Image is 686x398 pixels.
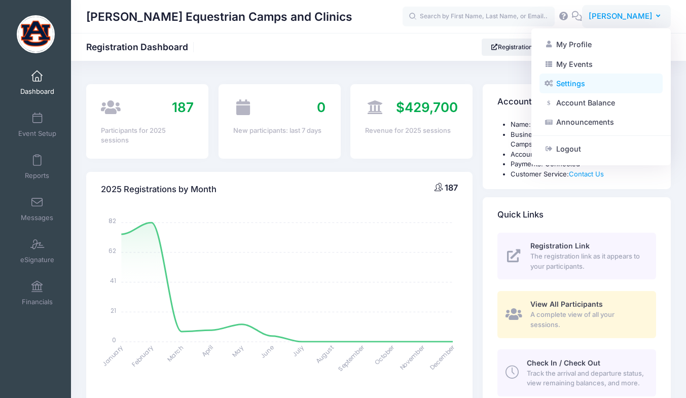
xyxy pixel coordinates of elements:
span: 0 [317,99,326,115]
span: View All Participants [530,300,603,308]
input: Search by First Name, Last Name, or Email... [403,7,555,27]
a: My Events [539,54,663,74]
a: Dashboard [13,65,61,100]
span: Messages [21,213,53,222]
a: Announcements [539,113,663,132]
span: Dashboard [20,87,54,96]
tspan: 41 [111,276,117,284]
tspan: October [373,343,396,367]
a: Reports [13,149,61,185]
tspan: February [130,343,155,368]
span: The registration link as it appears to your participants. [530,251,644,271]
h1: Registration Dashboard [86,42,197,52]
span: Event Setup [18,129,56,138]
a: Registration Link The registration link as it appears to your participants. [497,233,656,279]
span: eSignature [20,256,54,264]
tspan: 82 [109,216,117,225]
span: $429,700 [396,99,458,115]
span: Registration Link [530,241,590,250]
tspan: May [230,343,245,358]
h1: [PERSON_NAME] Equestrian Camps and Clinics [86,5,352,28]
img: Jessica Braswell Equestrian Camps and Clinics [17,15,55,53]
span: A complete view of all your sessions. [530,310,644,330]
tspan: June [259,343,275,360]
button: [PERSON_NAME] [582,5,671,28]
h4: 2025 Registrations by Month [101,175,216,204]
div: New participants: last 7 days [233,126,326,136]
tspan: January [100,343,125,368]
span: [PERSON_NAME] [589,11,653,22]
tspan: November [398,343,427,372]
a: Logout [539,139,663,159]
h4: Quick Links [497,201,544,230]
tspan: April [200,343,215,358]
span: 187 [445,183,458,193]
a: Registration Link [482,39,555,56]
a: Check In / Check Out Track the arrival and departure status, view remaining balances, and more. [497,349,656,396]
a: Contact Us [569,170,604,178]
tspan: December [428,343,457,372]
li: Account: Active [511,150,656,160]
a: Financials [13,275,61,311]
a: Event Setup [13,107,61,142]
span: Reports [25,171,49,180]
a: eSignature [13,233,61,269]
li: Name: [PERSON_NAME] [511,120,656,130]
li: Customer Service: [511,169,656,179]
a: View All Participants A complete view of all your sessions. [497,291,656,338]
span: 187 [172,99,194,115]
span: Check In / Check Out [527,358,600,367]
div: Participants for 2025 sessions [101,126,194,146]
li: Payments: Connected [511,159,656,169]
span: Track the arrival and departure status, view remaining balances, and more. [527,369,644,388]
tspan: March [165,343,186,364]
tspan: 62 [109,246,117,255]
a: Account Balance [539,93,663,113]
a: Settings [539,74,663,93]
div: Revenue for 2025 sessions [365,126,458,136]
a: My Profile [539,35,663,54]
tspan: 21 [111,306,117,314]
tspan: 0 [113,336,117,344]
tspan: September [336,343,366,373]
h4: Account Information [497,88,580,117]
span: Financials [22,298,53,306]
tspan: August [314,343,336,365]
tspan: July [291,343,306,358]
li: Business: [PERSON_NAME] Equestrian Camps and Clinics [511,130,656,150]
a: Messages [13,191,61,227]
